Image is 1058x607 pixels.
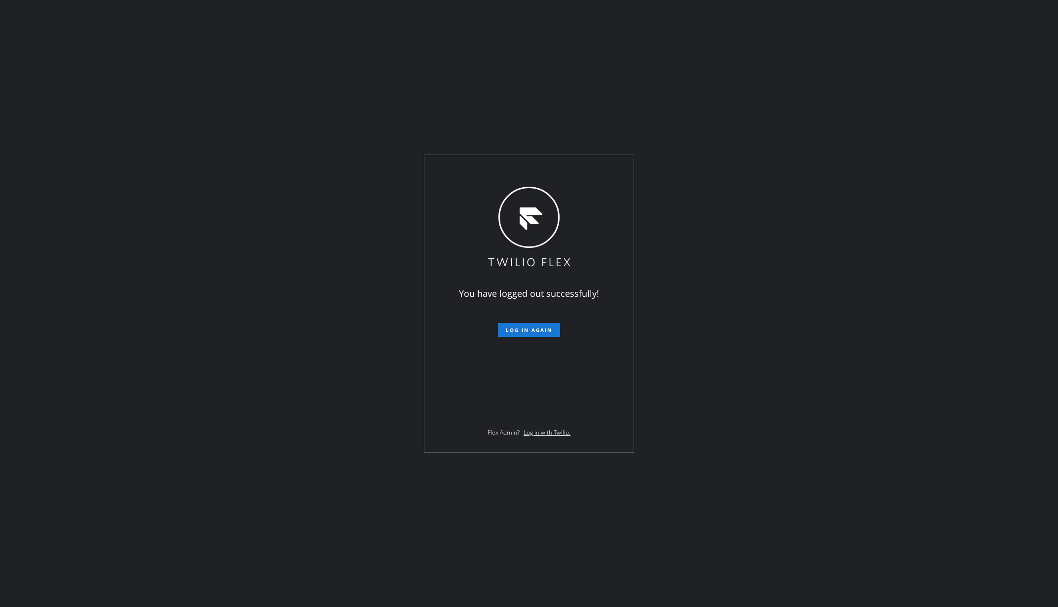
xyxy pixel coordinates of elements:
[524,428,570,437] a: Log in with Twilio.
[488,428,520,437] span: Flex Admin?
[498,323,560,337] button: Log in again
[459,287,599,299] span: You have logged out successfully!
[506,326,552,333] span: Log in again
